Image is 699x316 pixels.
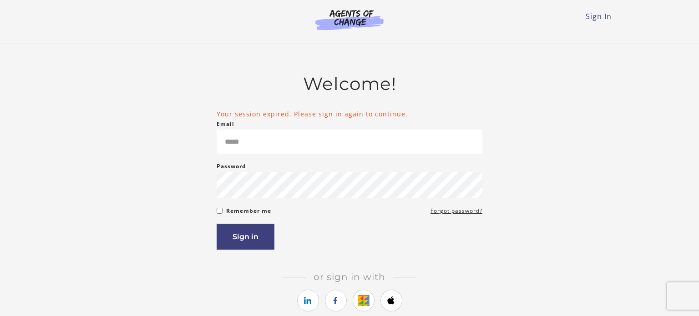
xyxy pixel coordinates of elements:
a: https://courses.thinkific.com/users/auth/facebook?ss%5Breferral%5D=&ss%5Buser_return_to%5D=%2Fuse... [325,290,347,311]
button: Sign in [217,224,274,250]
label: Remember me [226,206,271,216]
li: Your session expired. Please sign in again to continue. [217,109,482,119]
img: Agents of Change Logo [306,9,393,30]
h2: Welcome! [217,73,482,95]
a: https://courses.thinkific.com/users/auth/apple?ss%5Breferral%5D=&ss%5Buser_return_to%5D=%2Fusers%... [380,290,402,311]
label: Password [217,161,246,172]
a: Forgot password? [431,206,482,216]
span: Or sign in with [306,271,393,282]
a: https://courses.thinkific.com/users/auth/linkedin?ss%5Breferral%5D=&ss%5Buser_return_to%5D=%2Fuse... [297,290,319,311]
label: Email [217,119,234,130]
a: Sign In [586,11,612,21]
a: https://courses.thinkific.com/users/auth/google?ss%5Breferral%5D=&ss%5Buser_return_to%5D=%2Fusers... [353,290,375,311]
